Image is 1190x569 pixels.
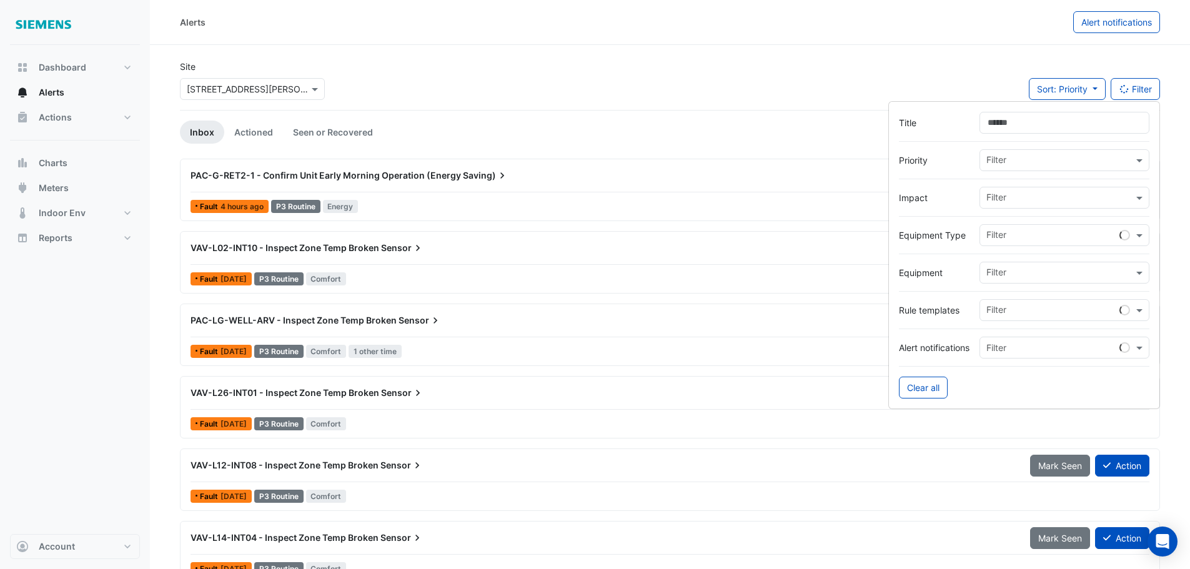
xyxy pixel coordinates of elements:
div: P3 Routine [271,200,320,213]
button: Filter [1111,78,1161,100]
app-icon: Meters [16,182,29,194]
button: Reports [10,225,140,250]
span: Sort: Priority [1037,84,1088,94]
div: Filter [984,153,1006,169]
span: Meters [39,182,69,194]
span: Reports [39,232,72,244]
button: Meters [10,176,140,200]
span: Comfort [306,345,347,358]
button: Indoor Env [10,200,140,225]
button: Clear all [899,377,948,398]
button: Sort: Priority [1029,78,1106,100]
span: Thu 17-Jul-2025 18:00 AEST [221,274,247,284]
app-icon: Actions [16,111,29,124]
span: Alerts [39,86,64,99]
button: Actions [10,105,140,130]
span: Fault [200,348,221,355]
label: Equipment [899,266,969,279]
button: Account [10,534,140,559]
span: Fault [200,420,221,428]
div: Open Intercom Messenger [1148,527,1178,557]
span: Energy [323,200,359,213]
button: Mark Seen [1030,527,1090,549]
a: Seen or Recovered [283,121,383,144]
app-icon: Alerts [16,86,29,99]
span: PAC-G-RET2-1 - Confirm Unit Early Morning Operation (Energy [191,170,461,181]
span: Wed 13-Aug-2025 06:00 AEST [221,202,264,211]
div: P3 Routine [254,490,304,503]
span: Charts [39,157,67,169]
div: P3 Routine [254,345,304,358]
div: Filter [984,228,1006,244]
button: Alert notifications [1073,11,1160,33]
span: Comfort [306,490,347,503]
span: Alert notifications [1081,17,1152,27]
div: P3 Routine [254,272,304,285]
span: Mark Seen [1038,460,1082,471]
span: VAV-L02-INT10 - Inspect Zone Temp Broken [191,242,379,253]
label: Site [180,60,196,73]
div: Filter [984,303,1006,319]
a: Inbox [180,121,224,144]
span: Fri 04-Jul-2025 15:30 AEST [221,419,247,428]
span: Actions [39,111,72,124]
div: Filter [984,190,1006,207]
span: Fault [200,203,221,210]
span: Fault [200,275,221,283]
label: Alert notifications [899,341,969,354]
span: VAV-L26-INT01 - Inspect Zone Temp Broken [191,387,379,398]
span: Saving) [463,169,508,182]
span: Account [39,540,75,553]
button: Action [1095,527,1149,549]
span: Sensor [381,242,424,254]
button: Mark Seen [1030,455,1090,477]
button: Alerts [10,80,140,105]
button: Action [1095,455,1149,477]
span: Mon 30-Jun-2025 14:00 AEST [221,492,247,501]
span: 1 other time [349,345,402,358]
a: Actioned [224,121,283,144]
span: Sensor [380,459,424,472]
div: Alerts [180,16,206,29]
label: Equipment Type [899,229,969,242]
label: Priority [899,154,969,167]
div: Filter [984,265,1006,282]
img: Company Logo [15,10,71,35]
button: Dashboard [10,55,140,80]
span: Sensor [399,314,442,327]
div: P3 Routine [254,417,304,430]
app-icon: Dashboard [16,61,29,74]
span: Mon 07-Jul-2025 07:15 AEST [221,347,247,356]
app-icon: Charts [16,157,29,169]
app-icon: Reports [16,232,29,244]
span: Mark Seen [1038,533,1082,543]
span: Comfort [306,272,347,285]
span: PAC-LG-WELL-ARV - Inspect Zone Temp Broken [191,315,397,325]
span: Dashboard [39,61,86,74]
span: VAV-L14-INT04 - Inspect Zone Temp Broken [191,532,379,543]
button: Charts [10,151,140,176]
span: Comfort [306,417,347,430]
label: Title [899,116,969,129]
span: Indoor Env [39,207,86,219]
app-icon: Indoor Env [16,207,29,219]
label: Rule templates [899,304,969,317]
label: Impact [899,191,969,204]
span: Sensor [381,387,424,399]
span: Sensor [380,532,424,544]
span: Fault [200,493,221,500]
span: VAV-L12-INT08 - Inspect Zone Temp Broken [191,460,379,470]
